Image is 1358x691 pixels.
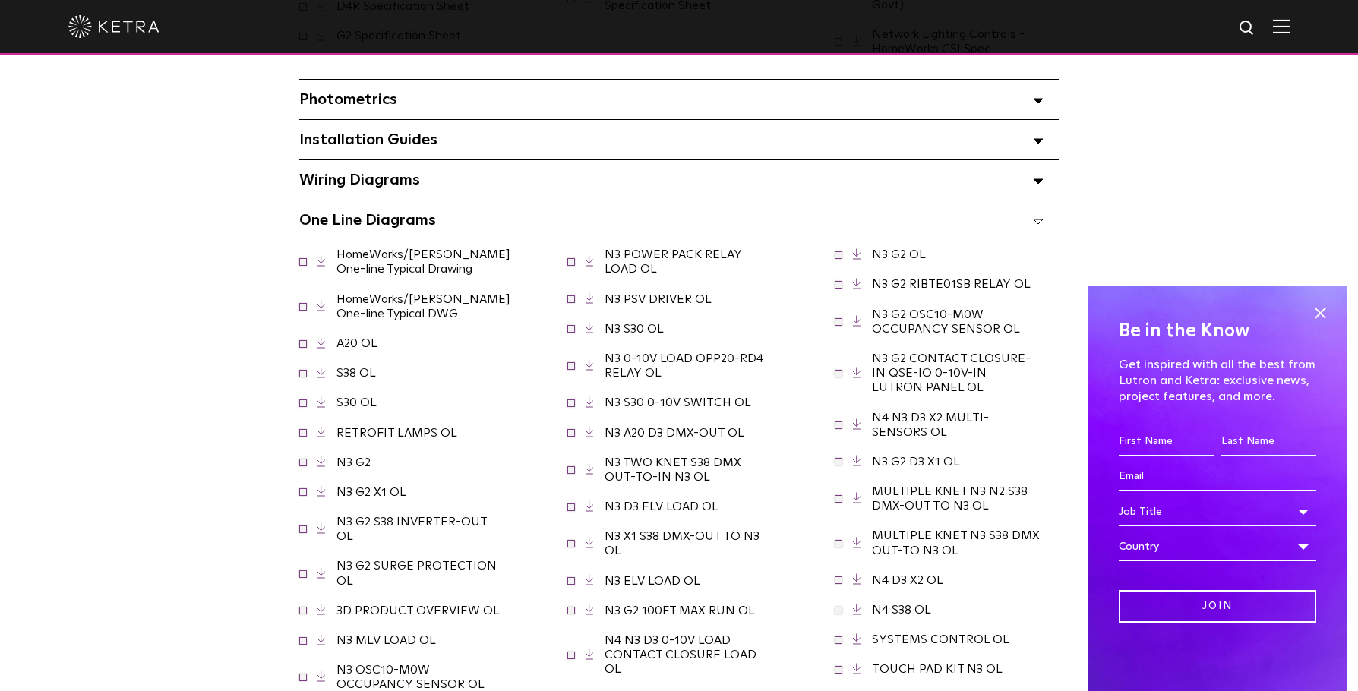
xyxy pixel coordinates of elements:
[336,337,377,349] a: A20 OL
[299,172,420,188] span: Wiring Diagrams
[872,529,1040,556] a: MULTIPLE KNET N3 S38 DMX OUT-TO N3 OL
[1119,428,1214,456] input: First Name
[299,213,436,228] span: One Line Diagrams
[872,278,1031,290] a: N3 G2 RIBTE01SB RELAY OL
[336,248,510,275] a: HomeWorks/[PERSON_NAME] One-line Typical Drawing
[336,367,376,379] a: S38 OL
[336,604,500,617] a: 3D PRODUCT OVERVIEW OL
[605,396,751,409] a: N3 S30 0-10V SWITCH OL
[872,633,1009,645] a: SYSTEMS CONTROL OL
[605,352,763,379] a: N3 0-10V LOAD OPP20-RD4 RELAY OL
[872,248,926,260] a: N3 G2 OL
[872,308,1020,335] a: N3 G2 OSC10-M0W OCCUPANCY SENSOR OL
[336,427,457,439] a: RETROFIT LAMPS OL
[299,92,397,107] span: Photometrics
[1119,462,1316,491] input: Email
[872,456,960,468] a: N3 G2 D3 X1 OL
[605,427,744,439] a: N3 A20 D3 DMX-OUT OL
[872,574,943,586] a: N4 D3 X2 OL
[605,248,742,275] a: N3 POWER PACK RELAY LOAD OL
[605,293,712,305] a: N3 PSV DRIVER OL
[68,15,159,38] img: ketra-logo-2019-white
[1119,357,1316,404] p: Get inspired with all the best from Lutron and Ketra: exclusive news, project features, and more.
[1119,317,1316,345] h4: Be in the Know
[605,456,741,483] a: N3 TWO KNET S38 DMX OUT-TO-IN N3 OL
[299,132,437,147] span: Installation Guides
[605,530,760,557] a: N3 X1 S38 DMX-OUT TO N3 OL
[605,604,755,617] a: N3 G2 100FT MAX RUN OL
[1119,590,1316,623] input: Join
[336,293,510,320] a: HomeWorks/[PERSON_NAME] One-line Typical DWG
[605,500,718,513] a: N3 D3 ELV LOAD OL
[872,604,931,616] a: N4 S38 OL
[605,575,700,587] a: N3 ELV LOAD OL
[1273,19,1290,33] img: Hamburger%20Nav.svg
[1238,19,1257,38] img: search icon
[336,456,371,469] a: N3 G2
[605,634,756,675] a: N4 N3 D3 0-10V LOAD CONTACT CLOSURE LOAD OL
[872,352,1031,393] a: N3 G2 CONTACT CLOSURE-IN QSE-IO 0-10V-IN LUTRON PANEL OL
[1119,532,1316,561] div: Country
[336,664,485,690] a: N3 OSC10-M0W OCCUPANCY SENSOR OL
[336,560,497,586] a: N3 G2 SURGE PROTECTION OL
[1119,497,1316,526] div: Job Title
[336,486,406,498] a: N3 G2 X1 OL
[336,396,377,409] a: S30 OL
[872,485,1028,512] a: MULTIPLE KNET N3 N2 S38 DMX-OUT TO N3 OL
[336,516,487,542] a: N3 G2 S38 INVERTER-OUT OL
[336,634,436,646] a: N3 MLV LOAD OL
[872,663,1003,675] a: TOUCH PAD KIT N3 OL
[872,412,989,438] a: N4 N3 D3 X2 MULTI-SENSORS OL
[605,323,664,335] a: N3 S30 OL
[1221,428,1316,456] input: Last Name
